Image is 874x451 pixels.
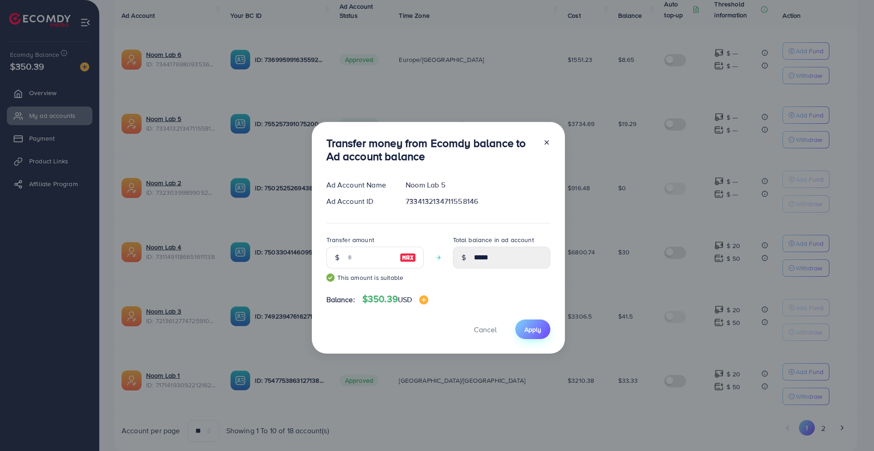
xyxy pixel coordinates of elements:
[515,319,550,339] button: Apply
[326,137,536,163] h3: Transfer money from Ecomdy balance to Ad account balance
[398,196,557,207] div: 7334132134711558146
[398,294,412,304] span: USD
[362,294,429,305] h4: $350.39
[400,252,416,263] img: image
[326,274,335,282] img: guide
[835,410,867,444] iframe: Chat
[419,295,428,304] img: image
[326,235,374,244] label: Transfer amount
[319,196,399,207] div: Ad Account ID
[474,324,497,334] span: Cancel
[326,294,355,305] span: Balance:
[453,235,534,244] label: Total balance in ad account
[319,180,399,190] div: Ad Account Name
[398,180,557,190] div: Noom Lab 5
[462,319,508,339] button: Cancel
[524,325,541,334] span: Apply
[326,273,424,282] small: This amount is suitable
